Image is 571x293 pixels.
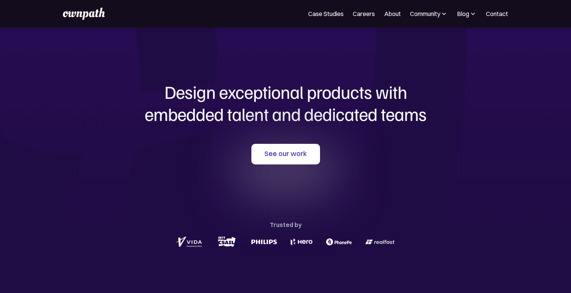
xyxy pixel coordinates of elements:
div: Trusted by [270,219,302,230]
a: See our work [251,144,320,164]
h1: Design exceptional products with embedded talent and dedicated teams [103,81,469,125]
div: Blog [457,9,477,18]
div: Blog [457,9,469,18]
a: Contact [486,9,508,18]
div: Community [410,9,448,18]
div: Community [410,9,440,18]
a: About [384,9,401,18]
a: Case Studies [308,9,344,18]
a: Careers [353,9,375,18]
